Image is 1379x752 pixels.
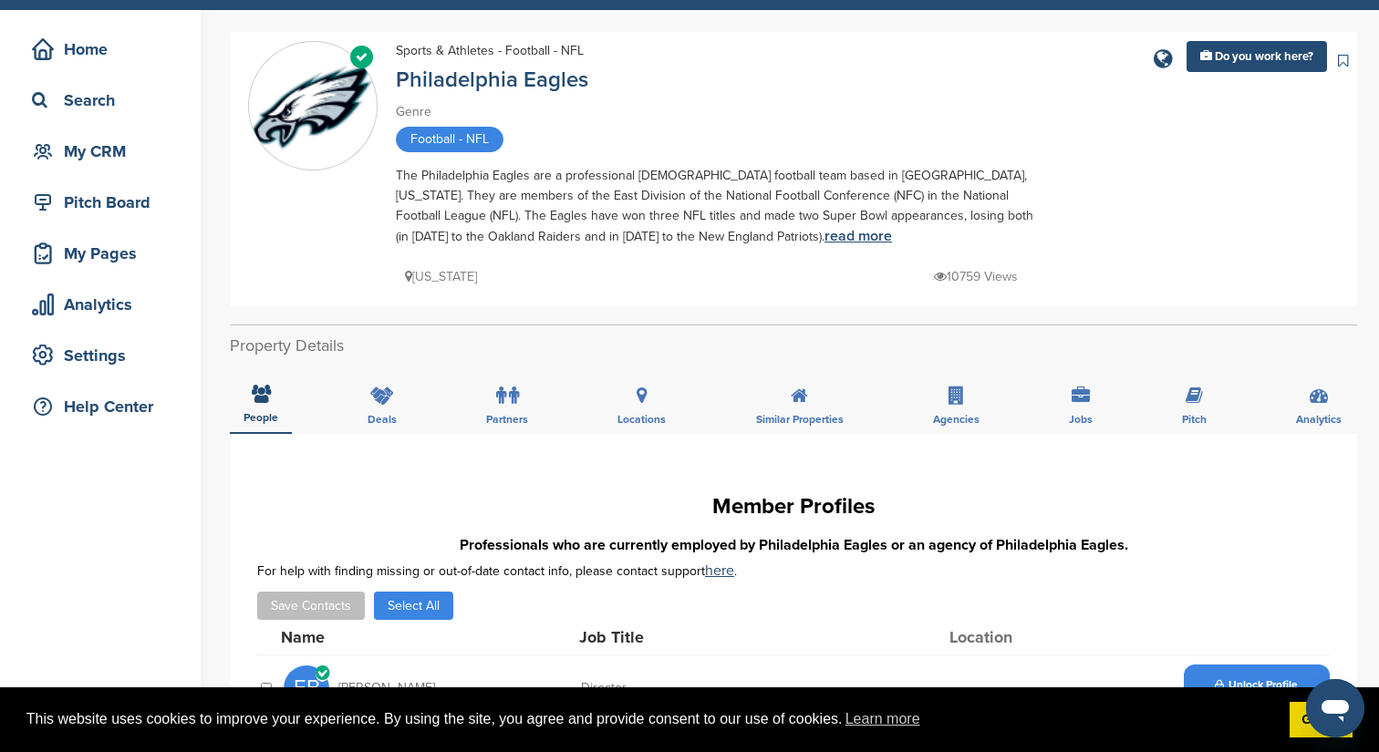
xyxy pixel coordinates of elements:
span: Similar Properties [756,414,844,425]
div: My Pages [27,237,182,270]
div: My CRM [27,135,182,168]
span: Unlock Profile [1215,679,1298,692]
span: Locations [617,414,666,425]
a: Analytics [18,283,182,325]
span: Partners [486,414,528,425]
a: EB [PERSON_NAME] Director Unlock Profile [284,655,1330,720]
div: Help Center [27,390,182,423]
a: learn more about cookies [843,706,923,733]
div: Genre [396,102,1034,122]
div: Location [949,629,1086,645]
span: People [244,412,278,423]
span: Deals [368,414,397,425]
span: Football - NFL [396,127,503,152]
a: Do you work here? [1187,41,1327,72]
h1: Member Profiles [257,490,1330,523]
a: dismiss cookie message [1290,702,1353,738]
a: Settings [18,335,182,376]
div: Job Title [579,629,853,645]
p: [US_STATE] [405,265,477,288]
a: Home [18,28,182,70]
div: Home [27,33,182,66]
span: This website uses cookies to improve your experience. By using the site, you agree and provide co... [26,706,1275,733]
h3: Professionals who are currently employed by Philadelphia Eagles or an agency of Philadelphia Eagles. [257,534,1330,556]
div: Analytics [27,288,182,321]
img: Sponsorpitch & Philadelphia Eagles [249,60,377,152]
span: Agencies [933,414,980,425]
div: The Philadelphia Eagles are a professional [DEMOGRAPHIC_DATA] football team based in [GEOGRAPHIC_... [396,166,1034,247]
a: here [705,561,734,580]
a: read more [824,227,892,245]
div: Search [27,84,182,117]
span: [PERSON_NAME] [338,682,435,695]
a: My Pages [18,232,182,274]
a: Pitch Board [18,181,182,223]
span: Do you work here? [1215,49,1313,64]
div: For help with finding missing or out-of-date contact info, please contact support . [257,563,1330,578]
span: Jobs [1069,414,1093,425]
button: Save Contacts [257,592,365,620]
a: Search [18,79,182,121]
a: Philadelphia Eagles [396,67,588,93]
iframe: Button to launch messaging window [1306,679,1364,737]
div: Director [581,682,855,695]
span: Pitch [1182,414,1207,425]
div: Pitch Board [27,186,182,219]
span: Analytics [1296,414,1342,425]
div: Settings [27,339,182,372]
div: Name [281,629,482,645]
div: Sports & Athletes - Football - NFL [396,41,584,61]
h2: Property Details [230,334,1357,358]
a: Help Center [18,386,182,428]
p: 10759 Views [934,265,1018,288]
button: Select All [374,592,453,620]
a: My CRM [18,130,182,172]
span: EB [284,665,329,711]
